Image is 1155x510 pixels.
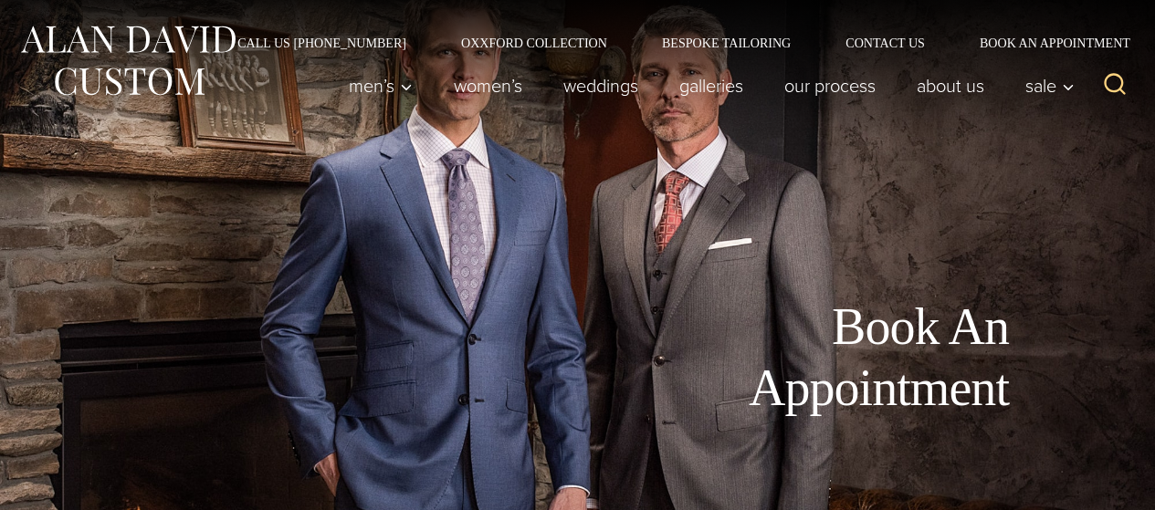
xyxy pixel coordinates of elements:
nav: Primary Navigation [329,68,1085,104]
nav: Secondary Navigation [210,36,1137,49]
a: About Us [897,68,1005,104]
a: Bespoke Tailoring [635,36,818,49]
a: Women’s [434,68,543,104]
span: Men’s [349,77,413,95]
a: Contact Us [818,36,952,49]
a: Call Us [PHONE_NUMBER] [210,36,434,49]
button: View Search Form [1093,64,1137,108]
a: Galleries [659,68,764,104]
a: Book an Appointment [952,36,1137,49]
a: Our Process [764,68,897,104]
img: Alan David Custom [18,20,237,101]
a: weddings [543,68,659,104]
h1: Book An Appointment [598,297,1009,419]
span: Sale [1025,77,1075,95]
a: Oxxford Collection [434,36,635,49]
